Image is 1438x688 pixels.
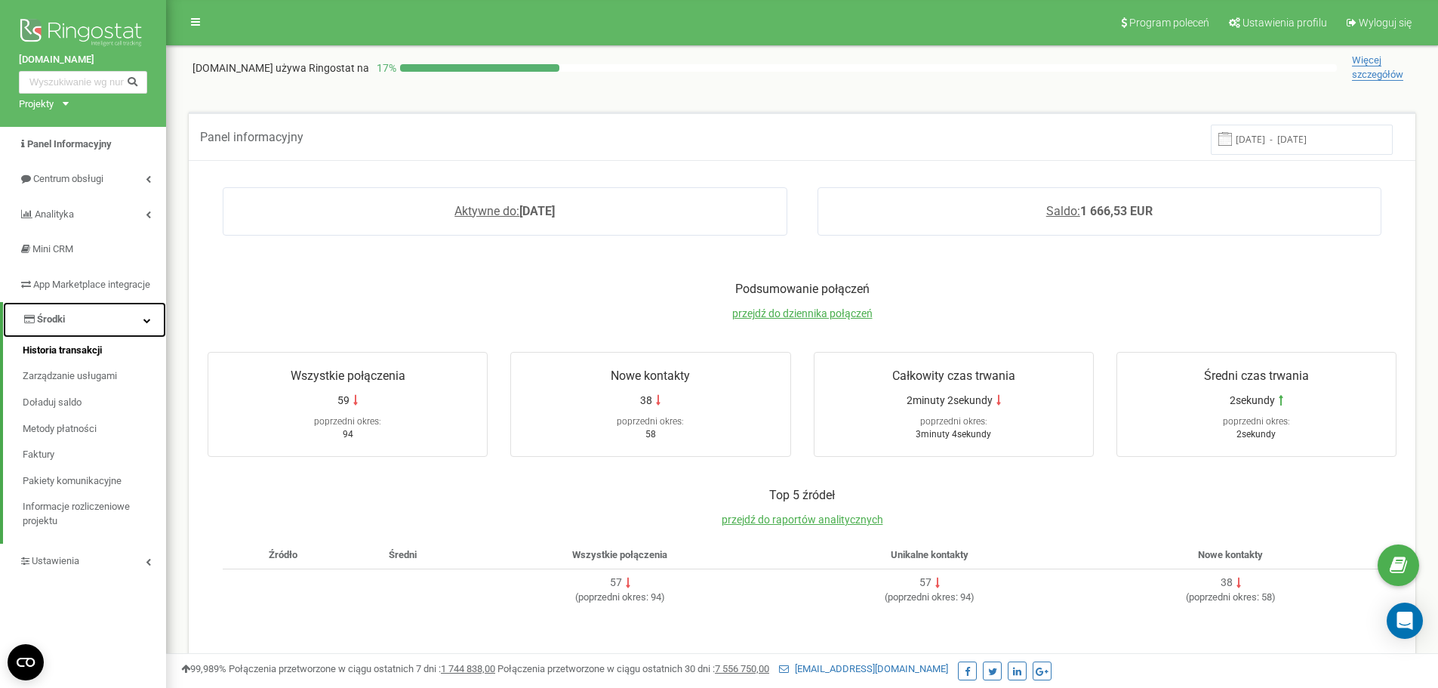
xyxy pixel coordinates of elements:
[610,575,622,591] div: 57
[32,555,79,566] span: Ustawienia
[640,393,652,408] span: 38
[1359,17,1412,29] span: Wyloguj się
[891,549,968,560] span: Unikalne kontakty
[314,416,381,427] span: poprzedni okres:
[892,369,1015,383] span: Całkowity czas trwania
[229,663,495,674] span: Połączenia przetworzone w ciągu ostatnich 7 dni :
[497,663,769,674] span: Połączenia przetworzone w ciągu ostatnich 30 dni :
[23,448,54,462] span: Faktury
[23,390,166,416] a: Doładuj saldo
[37,313,65,325] span: Środki
[19,15,147,53] img: Ringostat logo
[23,468,166,495] a: Pakiety komunikacyjne
[769,488,835,502] span: Top 5 źródeł
[276,62,369,74] span: używa Ringostat na
[732,307,873,319] a: przejdź do dziennika połączeń
[35,208,74,220] span: Analityka
[1129,17,1209,29] span: Program poleceń
[888,591,958,603] span: poprzedni okres:
[369,60,400,76] p: 17 %
[389,549,417,560] span: Średni
[919,575,931,591] div: 57
[578,591,648,603] span: poprzedni okres:
[32,243,73,255] span: Mini CRM
[33,173,103,184] span: Centrum obsługi
[19,97,54,112] div: Projekty
[645,429,656,440] span: 58
[611,369,690,383] span: Nowe kontakty
[885,591,975,603] span: ( 94 )
[3,302,166,338] a: Środki
[23,416,166,443] a: Metody płatności
[617,416,684,427] span: poprzedni okres:
[200,130,303,144] span: Panel informacyjny
[33,279,150,290] span: App Marketplace integracje
[192,60,369,76] p: [DOMAIN_NAME]
[23,396,82,410] span: Doładuj saldo
[19,53,147,67] a: [DOMAIN_NAME]
[1230,393,1275,408] span: 2sekundy
[23,500,159,528] span: Informacje rozliczeniowe projektu
[907,393,993,408] span: 2minuty 2sekundy
[8,644,44,680] button: Open CMP widget
[916,429,991,440] span: 3minuty 4sekundy
[1189,591,1259,603] span: poprzedni okres:
[1198,549,1263,560] span: Nowe kontakty
[23,474,122,489] span: Pakiety komunikacyjne
[779,663,948,674] a: [EMAIL_ADDRESS][DOMAIN_NAME]
[337,393,349,408] span: 59
[1242,17,1327,29] span: Ustawienia profilu
[920,416,987,427] span: poprzedni okres:
[23,369,117,384] span: Zarządzanie usługami
[1204,369,1309,383] span: Średni czas trwania
[269,549,297,560] span: Źródło
[441,663,495,674] u: 1 744 838,00
[23,422,97,437] span: Metody płatności
[575,591,665,603] span: ( 94 )
[23,442,166,468] a: Faktury
[1046,204,1153,218] a: Saldo:1 666,53 EUR
[715,663,769,674] u: 7 556 750,00
[291,369,405,383] span: Wszystkie połączenia
[23,344,102,358] span: Historia transakcji
[27,138,112,150] span: Panel Informacyjny
[722,514,883,526] a: przejdź do raportów analitycznych
[181,663,226,674] span: 99,989%
[454,204,519,218] span: Aktywne do:
[1186,591,1276,603] span: ( 58 )
[1223,416,1290,427] span: poprzedni okres:
[454,204,555,218] a: Aktywne do:[DATE]
[23,338,166,364] a: Historia transakcji
[1221,575,1233,591] div: 38
[23,363,166,390] a: Zarządzanie usługami
[1387,603,1423,639] div: Open Intercom Messenger
[1236,429,1276,440] span: 2sekundy
[19,71,147,94] input: Wyszukiwanie wg numeru
[23,494,166,534] a: Informacje rozliczeniowe projektu
[343,429,353,440] span: 94
[572,549,667,560] span: Wszystkie połączenia
[735,282,870,296] span: Podsumowanie połączeń
[1352,54,1403,81] span: Więcej szczegółów
[1046,204,1080,218] span: Saldo:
